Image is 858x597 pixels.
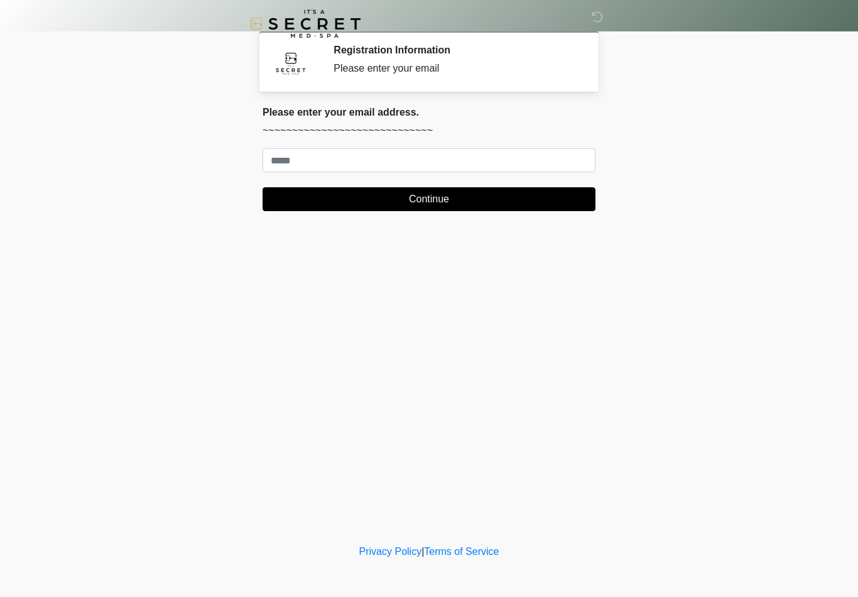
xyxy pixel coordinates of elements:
div: Please enter your email [334,61,577,76]
img: Agent Avatar [272,44,310,82]
h2: Please enter your email address. [263,106,595,118]
a: Terms of Service [424,546,499,557]
a: | [421,546,424,557]
a: Privacy Policy [359,546,422,557]
h2: Registration Information [334,44,577,56]
img: It's A Secret Med Spa Logo [250,9,361,38]
button: Continue [263,187,595,211]
p: ~~~~~~~~~~~~~~~~~~~~~~~~~~~~~ [263,123,595,138]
